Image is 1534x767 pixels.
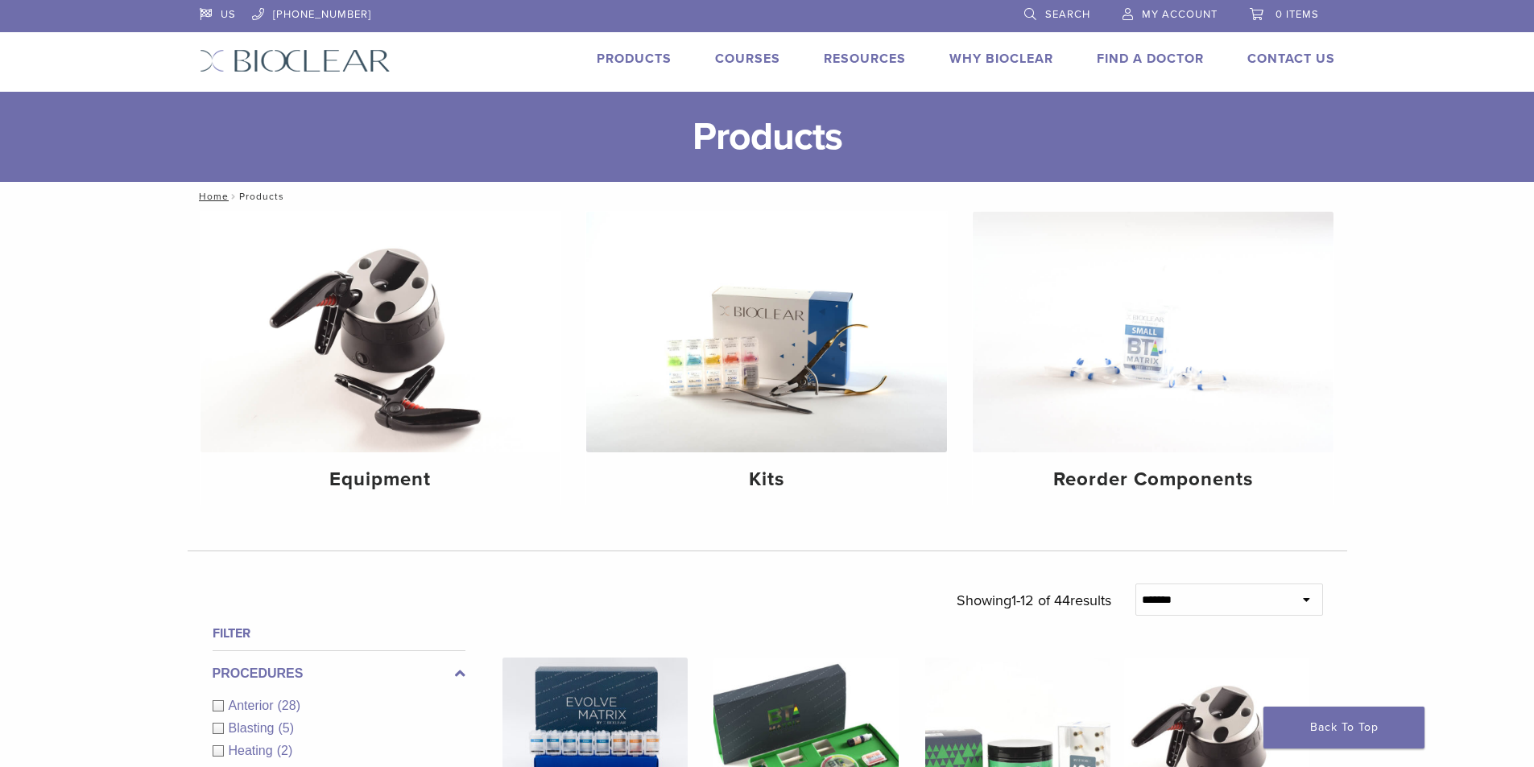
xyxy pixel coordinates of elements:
label: Procedures [213,664,465,683]
h4: Kits [599,465,934,494]
img: Kits [586,212,947,452]
a: Home [194,191,229,202]
a: Reorder Components [973,212,1333,505]
img: Equipment [201,212,561,452]
span: (2) [277,744,293,757]
h4: Reorder Components [986,465,1321,494]
a: Equipment [201,212,561,505]
p: Showing results [957,583,1111,617]
a: Contact Us [1247,51,1335,67]
a: Courses [715,51,780,67]
span: Anterior [229,699,278,712]
span: Search [1045,8,1090,21]
h4: Equipment [213,465,548,494]
img: Bioclear [200,49,391,72]
a: Resources [824,51,906,67]
span: My Account [1142,8,1218,21]
span: (28) [278,699,300,712]
a: Products [597,51,672,67]
span: Heating [229,744,277,757]
a: Kits [586,212,947,505]
h4: Filter [213,624,465,643]
a: Why Bioclear [949,51,1053,67]
nav: Products [188,182,1347,211]
span: Blasting [229,721,279,735]
a: Find A Doctor [1097,51,1204,67]
span: 0 items [1276,8,1319,21]
span: 1-12 of 44 [1011,592,1070,609]
img: Reorder Components [973,212,1333,452]
span: (5) [278,721,294,735]
span: / [229,192,239,200]
a: Back To Top [1263,707,1424,748]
